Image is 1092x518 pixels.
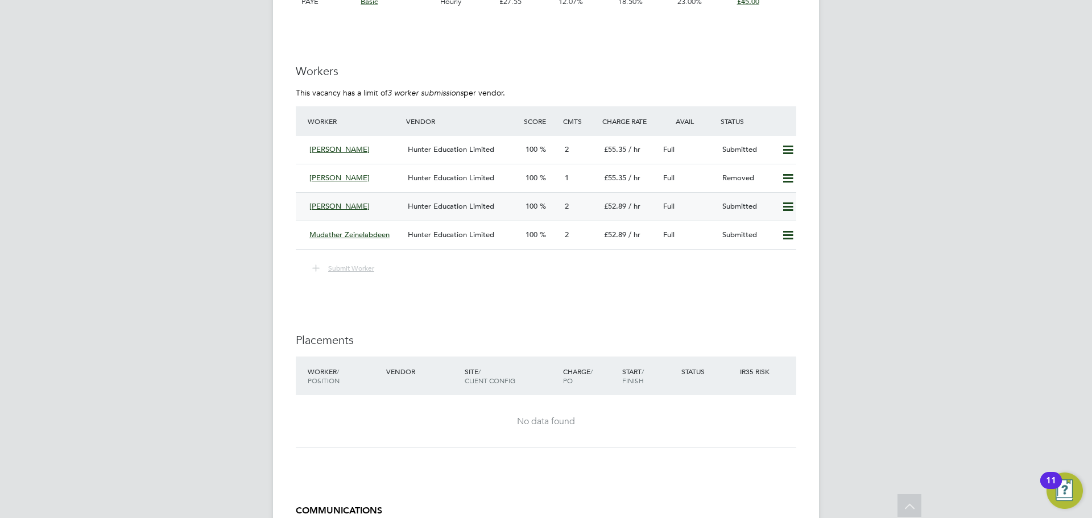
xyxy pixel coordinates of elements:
[659,111,718,131] div: Avail
[305,361,383,391] div: Worker
[526,173,537,183] span: 100
[328,263,374,272] span: Submit Worker
[718,111,796,131] div: Status
[387,88,464,98] em: 3 worker submissions
[565,201,569,211] span: 2
[565,173,569,183] span: 1
[560,111,599,131] div: Cmts
[408,144,494,154] span: Hunter Education Limited
[663,201,675,211] span: Full
[560,361,619,391] div: Charge
[408,201,494,211] span: Hunter Education Limited
[296,88,796,98] p: This vacancy has a limit of per vendor.
[307,416,785,428] div: No data found
[403,111,521,131] div: Vendor
[604,144,626,154] span: £55.35
[604,230,626,239] span: £52.89
[296,64,796,78] h3: Workers
[408,230,494,239] span: Hunter Education Limited
[663,230,675,239] span: Full
[628,201,640,211] span: / hr
[679,361,738,382] div: Status
[309,230,390,239] span: Mudather Zeinelabdeen
[1046,473,1083,509] button: Open Resource Center, 11 new notifications
[718,169,777,188] div: Removed
[305,111,403,131] div: Worker
[1046,480,1056,495] div: 11
[309,144,370,154] span: [PERSON_NAME]
[563,367,593,385] span: / PO
[622,367,644,385] span: / Finish
[309,201,370,211] span: [PERSON_NAME]
[718,140,777,159] div: Submitted
[309,173,370,183] span: [PERSON_NAME]
[737,361,776,382] div: IR35 Risk
[604,173,626,183] span: £55.35
[628,230,640,239] span: / hr
[383,361,462,382] div: Vendor
[304,261,383,276] button: Submit Worker
[526,144,537,154] span: 100
[628,173,640,183] span: / hr
[619,361,679,391] div: Start
[308,367,340,385] span: / Position
[526,230,537,239] span: 100
[565,144,569,154] span: 2
[408,173,494,183] span: Hunter Education Limited
[465,367,515,385] span: / Client Config
[718,197,777,216] div: Submitted
[462,361,560,391] div: Site
[599,111,659,131] div: Charge Rate
[521,111,560,131] div: Score
[604,201,626,211] span: £52.89
[718,226,777,245] div: Submitted
[663,173,675,183] span: Full
[628,144,640,154] span: / hr
[296,333,796,347] h3: Placements
[296,505,796,517] h5: COMMUNICATIONS
[565,230,569,239] span: 2
[663,144,675,154] span: Full
[526,201,537,211] span: 100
